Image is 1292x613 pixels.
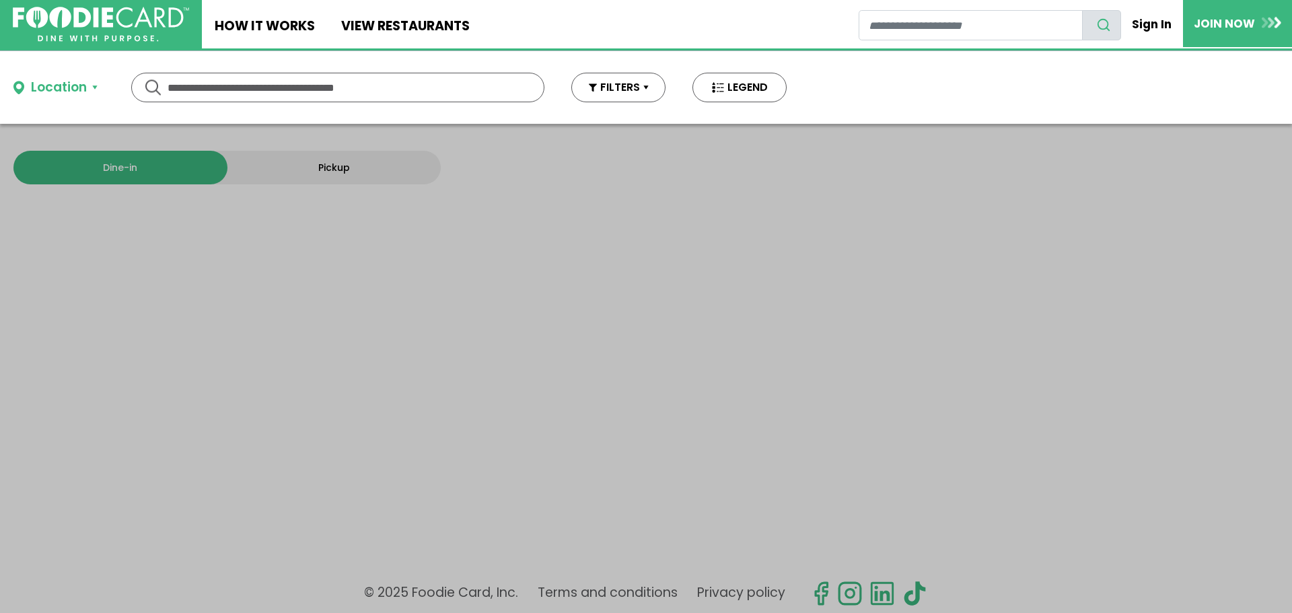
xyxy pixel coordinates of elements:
button: Location [13,78,98,98]
a: Sign In [1121,9,1183,39]
button: FILTERS [571,73,666,102]
input: restaurant search [859,10,1083,40]
img: FoodieCard; Eat, Drink, Save, Donate [13,7,189,42]
div: Location [31,78,87,98]
button: search [1082,10,1121,40]
button: LEGEND [692,73,787,102]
